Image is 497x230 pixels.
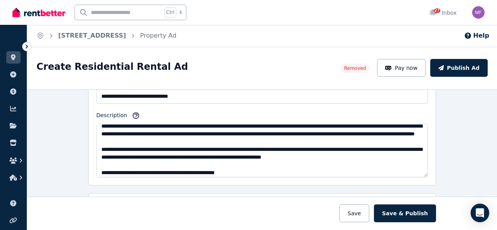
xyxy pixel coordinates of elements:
h1: Create Residential Rental Ad [36,61,188,73]
img: RentBetter [12,7,65,18]
button: Save [339,204,369,222]
span: Removed [344,65,366,71]
div: Open Intercom Messenger [471,204,489,222]
button: Pay now [377,59,426,77]
div: Inbox [429,9,457,17]
button: Help [464,31,489,40]
img: Michael Farrugia [472,6,485,19]
nav: Breadcrumb [27,25,186,47]
a: [STREET_ADDRESS] [58,32,126,39]
span: Ctrl [164,7,176,17]
label: Description [96,111,127,122]
button: Publish Ad [430,59,488,77]
span: 27 [434,8,440,13]
button: Save & Publish [374,204,436,222]
a: Property Ad [140,32,177,39]
span: k [179,9,182,16]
